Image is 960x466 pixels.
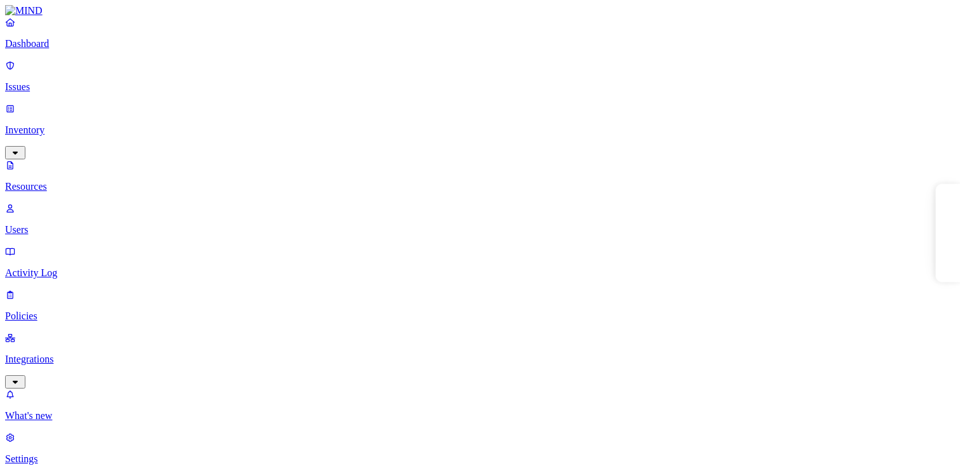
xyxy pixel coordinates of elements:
[5,5,43,17] img: MIND
[5,289,955,322] a: Policies
[5,432,955,465] a: Settings
[5,310,955,322] p: Policies
[5,224,955,236] p: Users
[5,5,955,17] a: MIND
[5,124,955,136] p: Inventory
[5,389,955,422] a: What's new
[5,203,955,236] a: Users
[5,103,955,157] a: Inventory
[5,60,955,93] a: Issues
[5,332,955,387] a: Integrations
[5,453,955,465] p: Settings
[5,159,955,192] a: Resources
[5,354,955,365] p: Integrations
[5,267,955,279] p: Activity Log
[5,181,955,192] p: Resources
[5,17,955,50] a: Dashboard
[5,246,955,279] a: Activity Log
[5,81,955,93] p: Issues
[5,38,955,50] p: Dashboard
[5,410,955,422] p: What's new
